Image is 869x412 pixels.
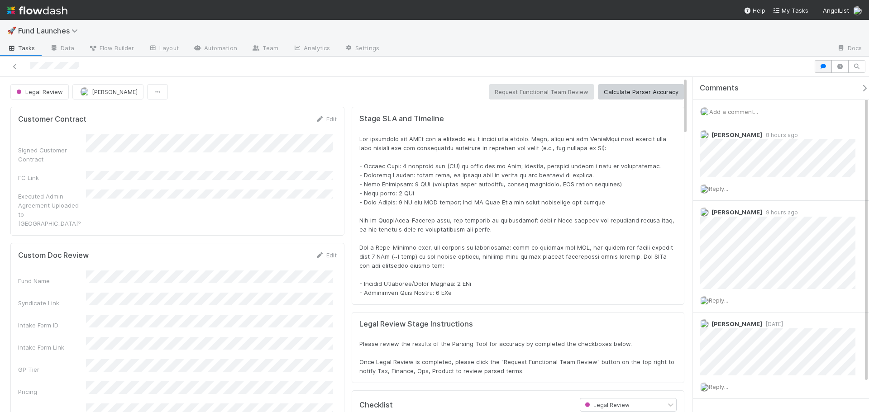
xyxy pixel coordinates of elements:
[89,43,134,52] span: Flow Builder
[762,132,798,138] span: 8 hours ago
[700,107,709,116] img: avatar_ba76ddef-3fd0-4be4-9bc3-126ad567fcd5.png
[700,383,709,392] img: avatar_ba76ddef-3fd0-4be4-9bc3-126ad567fcd5.png
[315,251,337,259] a: Edit
[762,321,783,327] span: [DATE]
[700,185,709,194] img: avatar_ba76ddef-3fd0-4be4-9bc3-126ad567fcd5.png
[709,108,758,115] span: Add a comment...
[359,320,677,329] h5: Legal Review Stage Instructions
[18,276,86,285] div: Fund Name
[7,3,67,18] img: logo-inverted-e16ddd16eac7371096b0.svg
[700,296,709,305] img: avatar_ba76ddef-3fd0-4be4-9bc3-126ad567fcd5.png
[489,84,594,99] button: Request Functional Team Review
[10,84,69,99] button: Legal Review
[711,131,762,138] span: [PERSON_NAME]
[18,298,86,308] div: Syndicate Link
[709,383,728,390] span: Reply...
[80,87,89,96] img: avatar_ba76ddef-3fd0-4be4-9bc3-126ad567fcd5.png
[18,26,82,35] span: Fund Launches
[700,84,739,93] span: Comments
[18,115,86,124] h5: Customer Contract
[81,42,141,56] a: Flow Builder
[711,320,762,327] span: [PERSON_NAME]
[43,42,81,56] a: Data
[762,209,798,216] span: 9 hours ago
[700,130,709,139] img: avatar_ba76ddef-3fd0-4be4-9bc3-126ad567fcd5.png
[359,401,393,410] h5: Checklist
[315,115,337,123] a: Edit
[583,402,630,408] span: Legal Review
[711,208,762,216] span: [PERSON_NAME]
[700,319,709,328] img: avatar_56903d4e-183f-4548-9968-339ac63075ae.png
[359,114,677,123] h5: Stage SLA and Timeline
[18,387,86,396] div: Pricing
[18,321,86,330] div: Intake Form ID
[14,88,63,95] span: Legal Review
[359,135,676,296] span: Lor ipsumdolo sit AMEt con a elitsedd eiu t incidi utla etdolo. Magn, aliqu eni adm VeniaMqui nos...
[359,340,676,374] span: Please review the results of the Parsing Tool for accuracy by completed the checkboxes below. Onc...
[830,42,869,56] a: Docs
[186,42,244,56] a: Automation
[18,343,86,352] div: Intake Form Link
[18,192,86,228] div: Executed Admin Agreement Uploaded to [GEOGRAPHIC_DATA]?
[18,251,89,260] h5: Custom Doc Review
[18,365,86,374] div: GP Tier
[7,43,35,52] span: Tasks
[773,6,808,15] a: My Tasks
[337,42,387,56] a: Settings
[244,42,286,56] a: Team
[18,173,86,182] div: FC Link
[92,88,138,95] span: [PERSON_NAME]
[709,185,728,192] span: Reply...
[286,42,337,56] a: Analytics
[7,27,16,34] span: 🚀
[853,6,862,15] img: avatar_ba76ddef-3fd0-4be4-9bc3-126ad567fcd5.png
[700,208,709,217] img: avatar_56903d4e-183f-4548-9968-339ac63075ae.png
[773,7,808,14] span: My Tasks
[823,7,849,14] span: AngelList
[72,84,143,99] button: [PERSON_NAME]
[709,297,728,304] span: Reply...
[141,42,186,56] a: Layout
[744,6,765,15] div: Help
[598,84,684,99] button: Calculate Parser Accuracy
[18,146,86,164] div: Signed Customer Contract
